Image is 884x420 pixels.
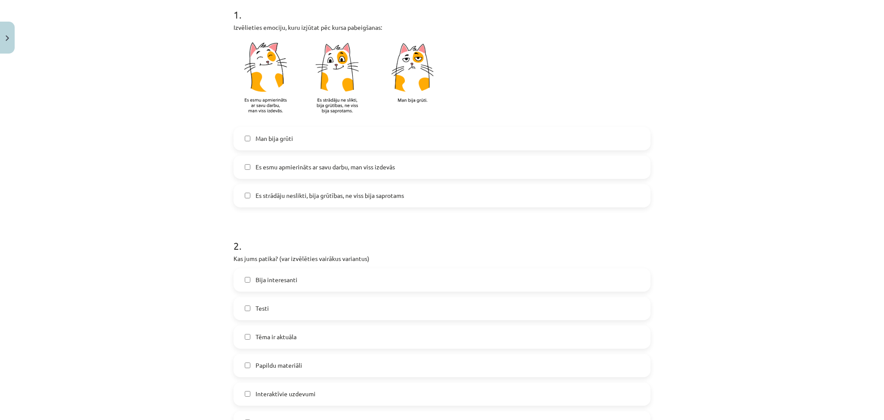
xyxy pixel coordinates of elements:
span: Tēma ir aktuāla [256,332,297,341]
input: Es strādāju neslikti, bija grūtības, ne viss bija saprotams [245,193,250,198]
img: icon-close-lesson-0947bae3869378f0d4975bcd49f059093ad1ed9edebbc8119c70593378902aed.svg [6,35,9,41]
p: Kas jums patika? (var izvēlēties vairākus variantus) [234,254,650,263]
input: Tēma ir aktuāla [245,334,250,340]
span: Interaktīvie uzdevumi [256,389,316,398]
input: Bija interesanti [245,277,250,283]
input: Es esmu apmierināts ar savu darbu, man viss izdevās [245,164,250,170]
span: Testi [256,304,269,313]
span: Man bija grūti [256,134,293,143]
input: Man bija grūti [245,136,250,141]
h1: 2 . [234,225,650,251]
span: Papildu materiāli [256,361,302,370]
span: Es strādāju neslikti, bija grūtības, ne viss bija saprotams [256,191,404,200]
p: Izvēlieties emociju, kuru izjūtat pēc kursa pabeigšanas: [234,23,650,32]
input: Testi [245,305,250,311]
input: Interaktīvie uzdevumi [245,391,250,397]
span: Bija interesanti [256,275,297,284]
input: Papildu materiāli [245,363,250,368]
span: Es esmu apmierināts ar savu darbu, man viss izdevās [256,162,395,172]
